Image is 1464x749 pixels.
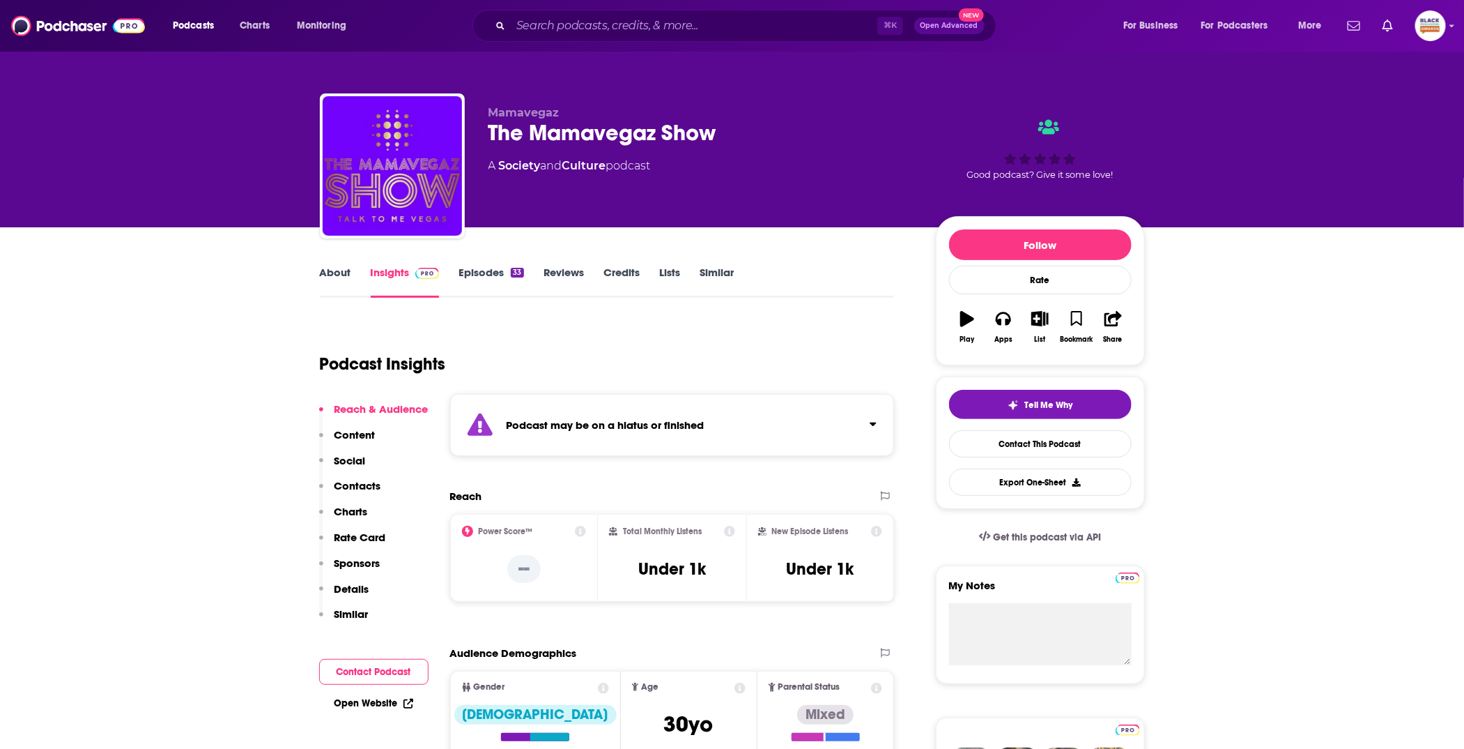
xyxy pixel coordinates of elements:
[1192,15,1288,37] button: open menu
[638,559,706,580] h3: Under 1k
[603,266,640,298] a: Credits
[319,557,380,582] button: Sponsors
[334,479,381,492] p: Contacts
[949,302,985,352] button: Play
[499,159,541,172] a: Society
[334,428,376,441] p: Content
[486,10,1010,42] div: Search podcasts, credits, & more...
[507,555,541,583] p: --
[949,579,1132,603] label: My Notes
[1116,570,1140,584] a: Pro website
[1058,302,1095,352] button: Bookmark
[334,454,366,467] p: Social
[334,557,380,570] p: Sponsors
[994,335,1012,344] div: Apps
[319,531,386,557] button: Rate Card
[319,479,381,505] button: Contacts
[1116,722,1140,736] a: Pro website
[1095,302,1131,352] button: Share
[1035,335,1046,344] div: List
[450,490,482,503] h2: Reach
[787,559,854,580] h3: Under 1k
[914,17,985,34] button: Open AdvancedNew
[334,697,413,709] a: Open Website
[11,13,145,39] img: Podchaser - Follow, Share and Rate Podcasts
[511,15,877,37] input: Search podcasts, credits, & more...
[323,96,462,236] img: The Mamavegaz Show
[1008,400,1019,411] img: tell me why sparkle
[173,16,214,36] span: Podcasts
[319,582,369,608] button: Details
[1415,10,1446,41] button: Show profile menu
[949,390,1132,419] button: tell me why sparkleTell Me Why
[967,169,1114,180] span: Good podcast? Give it some love!
[949,229,1132,260] button: Follow
[700,266,734,298] a: Similar
[968,520,1113,554] a: Get this podcast via API
[778,683,840,692] span: Parental Status
[949,430,1132,457] a: Contact This Podcast
[541,159,562,172] span: and
[334,505,368,518] p: Charts
[1298,16,1322,36] span: More
[334,607,369,621] p: Similar
[488,158,651,174] div: A podcast
[454,705,617,725] div: [DEMOGRAPHIC_DATA]
[623,527,702,536] h2: Total Monthly Listens
[334,402,429,416] p: Reach & Audience
[562,159,606,172] a: Culture
[319,428,376,454] button: Content
[511,268,523,278] div: 33
[1104,335,1123,344] div: Share
[959,8,984,22] span: New
[985,302,1022,352] button: Apps
[297,16,346,36] span: Monitoring
[287,15,364,37] button: open menu
[415,268,440,279] img: Podchaser Pro
[1342,14,1366,38] a: Show notifications dropdown
[319,454,366,480] button: Social
[163,15,232,37] button: open menu
[450,646,577,660] h2: Audience Demographics
[960,335,974,344] div: Play
[334,531,386,544] p: Rate Card
[320,266,351,298] a: About
[450,394,895,456] section: Click to expand status details
[1116,725,1140,736] img: Podchaser Pro
[488,106,560,119] span: Mamavegaz
[664,711,714,738] span: 30 yo
[479,527,533,536] h2: Power Score™
[334,582,369,596] p: Details
[371,266,440,298] a: InsightsPodchaser Pro
[659,266,680,298] a: Lists
[877,17,903,35] span: ⌘ K
[240,16,270,36] span: Charts
[1024,400,1072,411] span: Tell Me Why
[936,106,1145,192] div: Good podcast? Give it some love!
[772,527,849,536] h2: New Episode Listens
[920,22,978,29] span: Open Advanced
[474,683,505,692] span: Gender
[993,531,1101,543] span: Get this podcast via API
[1415,10,1446,41] span: Logged in as blackpodcastingawards
[1114,15,1196,37] button: open menu
[1060,335,1093,344] div: Bookmark
[1288,15,1339,37] button: open menu
[231,15,278,37] a: Charts
[797,705,854,725] div: Mixed
[459,266,523,298] a: Episodes33
[319,402,429,428] button: Reach & Audience
[1377,14,1398,38] a: Show notifications dropdown
[1415,10,1446,41] img: User Profile
[949,469,1132,496] button: Export One-Sheet
[641,683,658,692] span: Age
[1201,16,1268,36] span: For Podcasters
[1123,16,1178,36] span: For Business
[319,505,368,531] button: Charts
[320,354,446,374] h1: Podcast Insights
[319,607,369,633] button: Similar
[1116,573,1140,584] img: Podchaser Pro
[507,418,704,432] strong: Podcast may be on a hiatus or finished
